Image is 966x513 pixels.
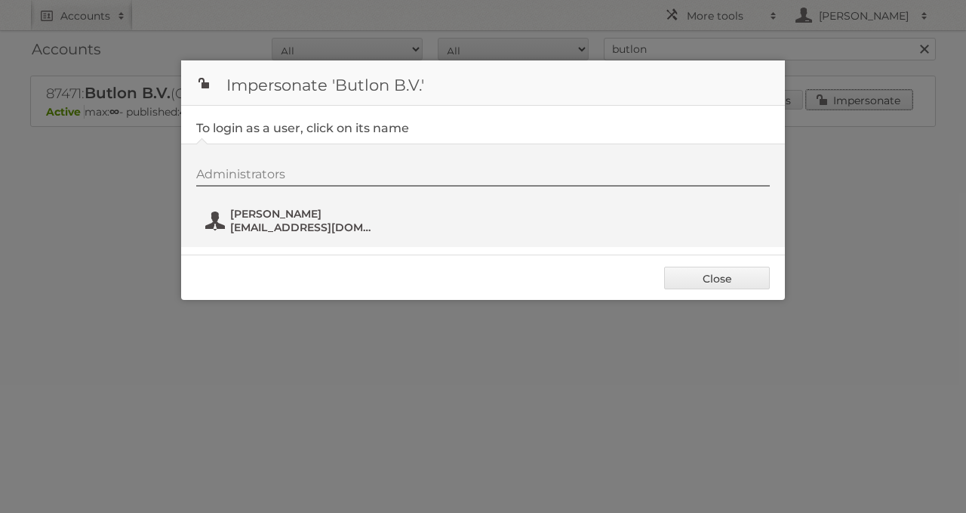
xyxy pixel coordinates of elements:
[230,207,377,221] span: [PERSON_NAME]
[181,60,785,106] h1: Impersonate 'Butlon B.V.'
[204,206,381,236] button: [PERSON_NAME] [EMAIL_ADDRESS][DOMAIN_NAME]
[664,267,770,289] a: Close
[196,121,409,135] legend: To login as a user, click on its name
[230,221,377,234] span: [EMAIL_ADDRESS][DOMAIN_NAME]
[196,167,770,187] div: Administrators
